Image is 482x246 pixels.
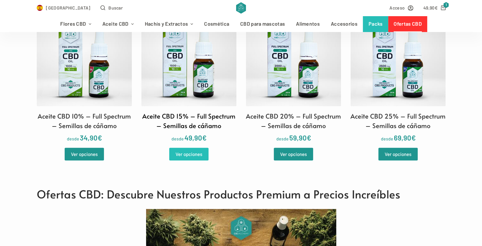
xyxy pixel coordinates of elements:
h2: Aceite CBD 20% – Full Spectrum – Semillas de cáñamo [246,111,341,130]
bdi: 59,90 [289,133,311,142]
a: Elige las opciones para “Aceite CBD 20% - Full Spectrum - Semillas de cáñamo” [274,148,313,160]
span: desde [276,136,289,141]
span: 1 [443,2,449,8]
span: Buscar [108,4,123,11]
a: Cosmética [199,16,235,32]
a: Acceso [389,4,413,11]
span: Acceso [389,4,405,11]
h2: Aceite CBD 10% – Full Spectrum – Semillas de cáñamo [37,111,132,130]
bdi: 49,90 [423,5,438,10]
span: € [98,133,102,142]
a: Alimentos [291,16,325,32]
span: desde [381,136,393,141]
span: € [202,133,207,142]
a: Aceite CBD 20% – Full Spectrum – Semillas de cáñamo desde59,90€ [246,11,341,143]
a: Aceite CBD 10% – Full Spectrum – Semillas de cáñamo desde34,90€ [37,11,132,143]
a: Elige las opciones para “Aceite CBD 25% - Full Spectrum - Semillas de cáñamo” [378,148,418,160]
span: € [434,5,437,10]
a: Packs [363,16,388,32]
a: Elige las opciones para “Aceite CBD 15% - Full Spectrum - Semillas de cáñamo” [169,148,209,160]
h2: Ofertas CBD: Descubre Nuestros Productos Premium a Precios Increíbles [37,186,446,203]
img: CBD Alchemy [236,2,246,14]
span: € [411,133,416,142]
a: Ofertas CBD [388,16,427,32]
a: Aceite CBD 25% – Full Spectrum – Semillas de cáñamo desde69,90€ [350,11,446,143]
a: Accesorios [325,16,363,32]
span: [GEOGRAPHIC_DATA] [46,4,90,11]
button: Abrir formulario de búsqueda [100,4,123,11]
a: Flores CBD [55,16,97,32]
a: Select Country [37,4,91,11]
img: ES Flag [37,5,43,11]
span: € [307,133,311,142]
span: desde [67,136,79,141]
a: Aceite CBD [97,16,139,32]
a: Hachís y Extractos [139,16,199,32]
a: Elige las opciones para “Aceite CBD 10% - Full Spectrum - Semillas de cáñamo” [65,148,104,160]
span: desde [171,136,184,141]
h2: Aceite CBD 15% – Full Spectrum – Semillas de cáñamo [141,111,236,130]
bdi: 69,90 [394,133,416,142]
bdi: 34,90 [80,133,102,142]
bdi: 49,90 [184,133,207,142]
h2: Aceite CBD 25% – Full Spectrum – Semillas de cáñamo [350,111,446,130]
nav: Menú de cabecera [55,16,427,32]
a: CBD para mascotas [235,16,291,32]
a: Carro de compra [423,4,446,11]
a: Aceite CBD 15% – Full Spectrum – Semillas de cáñamo desde49,90€ [141,11,236,143]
